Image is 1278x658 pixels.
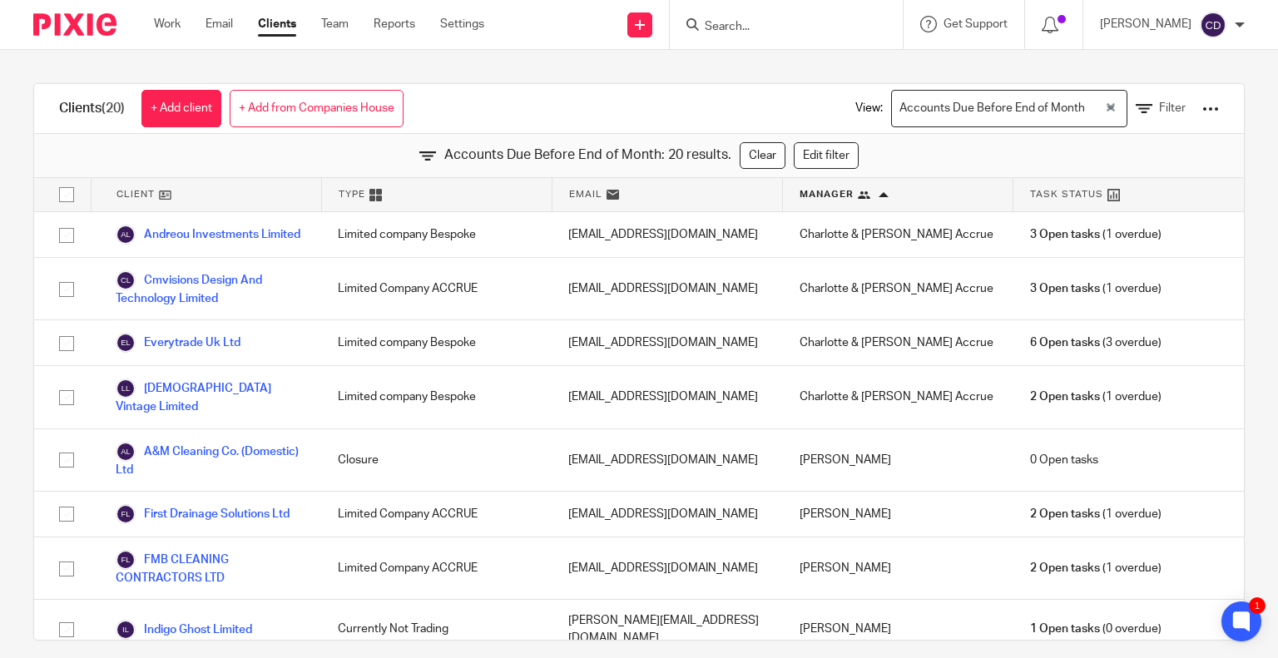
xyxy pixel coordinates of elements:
[321,320,552,365] div: Limited company Bespoke
[783,366,1013,428] div: Charlotte & [PERSON_NAME] Accrue
[258,16,296,32] a: Clients
[374,16,415,32] a: Reports
[1030,388,1162,405] span: (1 overdue)
[321,429,552,491] div: Closure
[1030,280,1162,297] span: (1 overdue)
[141,90,221,127] a: + Add client
[51,179,82,210] input: Select all
[783,429,1013,491] div: [PERSON_NAME]
[1030,334,1100,351] span: 6 Open tasks
[321,212,552,257] div: Limited company Bespoke
[444,146,731,165] span: Accounts Due Before End of Month: 20 results.
[116,550,305,586] a: FMB CLEANING CONTRACTORS LTD
[703,20,853,35] input: Search
[116,504,136,524] img: svg%3E
[321,16,349,32] a: Team
[1030,621,1100,637] span: 1 Open tasks
[230,90,404,127] a: + Add from Companies House
[1030,452,1098,468] span: 0 Open tasks
[116,187,155,201] span: Client
[1100,16,1191,32] p: [PERSON_NAME]
[1030,334,1162,351] span: (3 overdue)
[1030,388,1100,405] span: 2 Open tasks
[740,142,785,169] a: Clear
[1030,226,1162,243] span: (1 overdue)
[440,16,484,32] a: Settings
[1030,506,1100,522] span: 2 Open tasks
[116,378,136,398] img: svg%3E
[59,100,125,117] h1: Clients
[783,537,1013,599] div: [PERSON_NAME]
[116,333,136,353] img: svg%3E
[552,429,782,491] div: [EMAIL_ADDRESS][DOMAIN_NAME]
[154,16,181,32] a: Work
[1030,560,1162,576] span: (1 overdue)
[116,270,305,307] a: Cmvisions Design And Technology Limited
[783,212,1013,257] div: Charlotte & [PERSON_NAME] Accrue
[321,366,552,428] div: Limited company Bespoke
[116,225,136,245] img: svg%3E
[552,212,782,257] div: [EMAIL_ADDRESS][DOMAIN_NAME]
[783,258,1013,319] div: Charlotte & [PERSON_NAME] Accrue
[102,101,125,115] span: (20)
[1030,280,1100,297] span: 3 Open tasks
[944,18,1008,30] span: Get Support
[1107,102,1115,116] button: Clear Selected
[116,620,136,640] img: svg%3E
[116,378,305,415] a: [DEMOGRAPHIC_DATA] Vintage Limited
[794,142,859,169] a: Edit filter
[116,442,305,478] a: A&M Cleaning Co. (Domestic) Ltd
[33,13,116,36] img: Pixie
[116,225,300,245] a: Andreou Investments Limited
[1200,12,1226,38] img: svg%3E
[552,258,782,319] div: [EMAIL_ADDRESS][DOMAIN_NAME]
[552,492,782,537] div: [EMAIL_ADDRESS][DOMAIN_NAME]
[1159,102,1186,114] span: Filter
[552,366,782,428] div: [EMAIL_ADDRESS][DOMAIN_NAME]
[552,320,782,365] div: [EMAIL_ADDRESS][DOMAIN_NAME]
[1030,621,1162,637] span: (0 overdue)
[116,550,136,570] img: svg%3E
[1030,560,1100,576] span: 2 Open tasks
[830,84,1219,133] div: View:
[116,504,290,524] a: First Drainage Solutions Ltd
[339,187,365,201] span: Type
[891,90,1127,127] div: Search for option
[116,620,252,640] a: Indigo Ghost Limited
[1030,187,1103,201] span: Task Status
[783,492,1013,537] div: [PERSON_NAME]
[116,270,136,290] img: svg%3E
[1090,94,1102,123] input: Search for option
[895,94,1088,123] span: Accounts Due Before End of Month
[552,537,782,599] div: [EMAIL_ADDRESS][DOMAIN_NAME]
[321,492,552,537] div: Limited Company ACCRUE
[783,320,1013,365] div: Charlotte & [PERSON_NAME] Accrue
[206,16,233,32] a: Email
[1030,226,1100,243] span: 3 Open tasks
[321,537,552,599] div: Limited Company ACCRUE
[116,333,240,353] a: Everytrade Uk Ltd
[569,187,602,201] span: Email
[1249,597,1266,614] div: 1
[116,442,136,462] img: svg%3E
[800,187,854,201] span: Manager
[321,258,552,319] div: Limited Company ACCRUE
[1030,506,1162,522] span: (1 overdue)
